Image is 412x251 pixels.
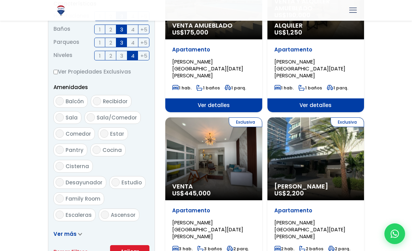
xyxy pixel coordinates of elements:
[56,146,64,154] input: Pantry
[274,219,345,240] span: [PERSON_NAME][GEOGRAPHIC_DATA][DATE][PERSON_NAME]
[97,114,137,121] span: Sala/Comedor
[100,129,108,138] input: Estar
[66,195,100,202] span: Family Room
[53,25,70,34] span: Baños
[184,28,208,37] span: 175,000
[172,28,208,37] span: US$
[66,98,84,105] span: Balcón
[56,211,64,219] input: Escaleras
[53,83,149,91] p: Amenidades
[274,207,357,214] p: Apartamento
[331,117,364,127] span: Exclusiva
[286,189,304,197] span: 2,200
[66,114,78,121] span: Sala
[172,207,255,214] p: Apartamento
[66,163,89,170] span: Cisterna
[196,85,220,91] span: 1 baños
[286,28,302,37] span: 1,250
[56,162,64,170] input: Cisterna
[102,146,122,154] span: Cocina
[109,25,112,34] span: 2
[140,25,147,34] span: +5
[66,211,92,219] span: Escaleras
[53,67,149,76] label: Ver Propiedades Exclusivas
[267,98,364,112] span: Ver detalles
[87,113,95,122] input: Sala/Comedor
[347,4,359,16] a: mobile menu
[172,219,243,240] span: [PERSON_NAME][GEOGRAPHIC_DATA][DATE][PERSON_NAME]
[99,51,101,60] span: 1
[184,189,211,197] span: 445,000
[172,183,255,190] span: Venta
[111,211,136,219] span: Ascensor
[131,38,135,47] span: 4
[172,46,255,53] p: Apartamento
[56,113,64,122] input: Sala
[131,25,135,34] span: 4
[274,85,294,91] span: 1 hab.
[172,58,243,79] span: [PERSON_NAME][GEOGRAPHIC_DATA][DATE][PERSON_NAME]
[274,46,357,53] p: Apartamento
[109,38,112,47] span: 2
[274,58,345,79] span: [PERSON_NAME][GEOGRAPHIC_DATA][DATE][PERSON_NAME]
[327,85,348,91] span: 1 parq.
[99,25,101,34] span: 1
[120,51,123,60] span: 3
[172,85,192,91] span: 1 hab.
[53,70,58,74] input: Ver Propiedades Exclusivas
[66,179,102,186] span: Desayunador
[274,22,357,29] span: Alquiler
[131,51,135,60] span: 4
[120,25,123,34] span: 3
[165,98,262,112] span: Ver detalles
[140,38,147,47] span: +5
[229,117,262,127] span: Exclusiva
[172,189,211,197] span: US$
[53,230,82,238] a: Ver más
[110,130,124,137] span: Estar
[109,51,112,60] span: 2
[274,28,302,37] span: US$
[274,189,304,197] span: US$
[93,97,101,105] input: Recibidor
[55,4,67,17] img: Logo de REMAX
[99,38,101,47] span: 1
[56,97,64,105] input: Balcón
[103,98,128,105] span: Recibidor
[92,146,101,154] input: Cocina
[56,129,64,138] input: Comedor
[53,38,79,47] span: Parqueos
[172,22,255,29] span: Venta Amueblado
[56,178,64,186] input: Desayunador
[53,230,77,238] span: Ver más
[225,85,246,91] span: 1 parq.
[111,178,120,186] input: Estudio
[298,85,322,91] span: 1 baños
[66,130,91,137] span: Comedor
[140,51,147,60] span: +5
[274,183,357,190] span: [PERSON_NAME]
[120,38,123,47] span: 3
[53,51,72,60] span: Niveles
[121,179,142,186] span: Estudio
[66,146,84,154] span: Pantry
[56,194,64,203] input: Family Room
[101,211,109,219] input: Ascensor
